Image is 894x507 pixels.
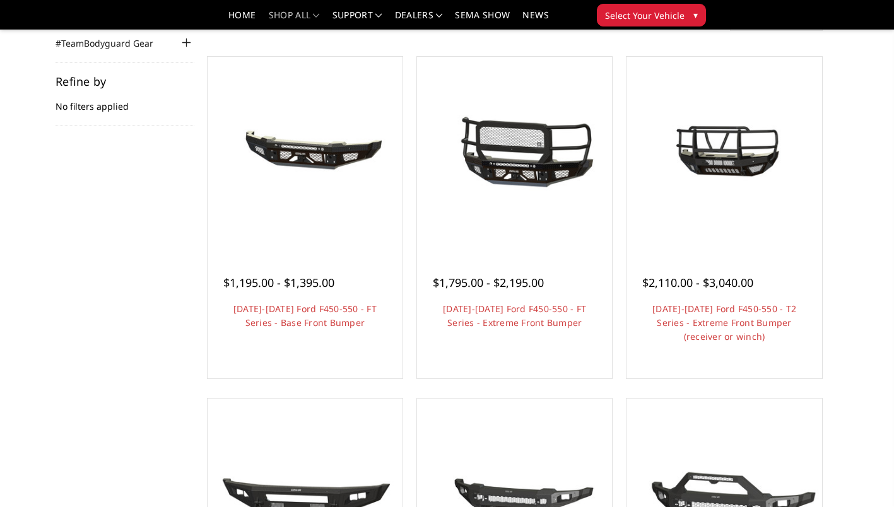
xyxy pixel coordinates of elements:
[56,76,194,87] h5: Refine by
[228,11,256,29] a: Home
[630,60,818,248] a: 2023-2025 Ford F450-550 - T2 Series - Extreme Front Bumper (receiver or winch)
[395,11,443,29] a: Dealers
[455,11,510,29] a: SEMA Show
[223,275,334,290] span: $1,195.00 - $1,395.00
[56,76,194,126] div: No filters applied
[56,37,169,50] a: #TeamBodyguard Gear
[597,4,706,26] button: Select Your Vehicle
[233,303,377,329] a: [DATE]-[DATE] Ford F450-550 - FT Series - Base Front Bumper
[642,275,753,290] span: $2,110.00 - $3,040.00
[630,102,818,207] img: 2023-2025 Ford F450-550 - T2 Series - Extreme Front Bumper (receiver or winch)
[269,11,320,29] a: shop all
[443,303,586,329] a: [DATE]-[DATE] Ford F450-550 - FT Series - Extreme Front Bumper
[693,8,698,21] span: ▾
[522,11,548,29] a: News
[420,60,609,248] a: 2023-2025 Ford F450-550 - FT Series - Extreme Front Bumper 2023-2025 Ford F450-550 - FT Series - ...
[605,9,685,22] span: Select Your Vehicle
[433,275,544,290] span: $1,795.00 - $2,195.00
[211,60,399,248] a: 2023-2025 Ford F450-550 - FT Series - Base Front Bumper
[332,11,382,29] a: Support
[211,110,399,199] img: 2023-2025 Ford F450-550 - FT Series - Base Front Bumper
[652,303,796,342] a: [DATE]-[DATE] Ford F450-550 - T2 Series - Extreme Front Bumper (receiver or winch)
